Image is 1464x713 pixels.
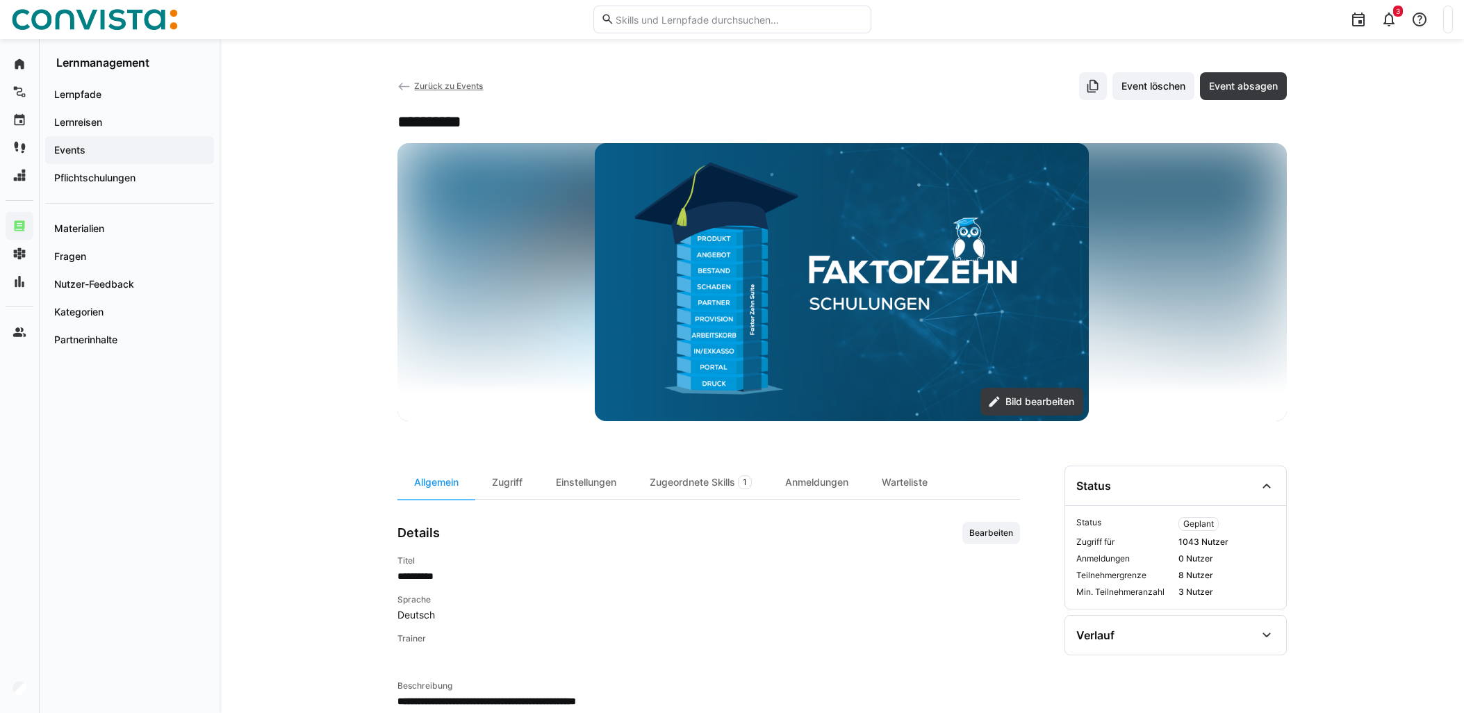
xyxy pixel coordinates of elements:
[1003,395,1076,409] span: Bild bearbeiten
[414,81,483,91] span: Zurück zu Events
[1178,587,1275,598] span: 3 Nutzer
[1076,479,1111,493] div: Status
[633,466,768,499] div: Zugeordnete Skills
[539,466,633,499] div: Einstellungen
[1076,628,1115,642] div: Verlauf
[1200,72,1287,100] button: Event absagen
[397,466,475,499] div: Allgemein
[614,13,863,26] input: Skills und Lernpfade durchsuchen…
[397,633,1020,644] h4: Trainer
[968,527,1014,539] span: Bearbeiten
[1112,72,1194,100] button: Event löschen
[1076,517,1173,531] span: Status
[1178,570,1275,581] span: 8 Nutzer
[1076,570,1173,581] span: Teilnehmergrenze
[980,388,1083,416] button: Bild bearbeiten
[962,522,1020,544] button: Bearbeiten
[768,466,865,499] div: Anmeldungen
[1396,7,1400,15] span: 3
[1207,79,1280,93] span: Event absagen
[397,680,1020,691] h4: Beschreibung
[1076,536,1173,548] span: Zugriff für
[743,477,747,488] span: 1
[1076,553,1173,564] span: Anmeldungen
[475,466,539,499] div: Zugriff
[1076,587,1173,598] span: Min. Teilnehmeranzahl
[397,525,440,541] h3: Details
[397,555,1020,566] h4: Titel
[1178,553,1275,564] span: 0 Nutzer
[1183,518,1214,530] span: Geplant
[397,81,484,91] a: Zurück zu Events
[397,594,1020,605] h4: Sprache
[1178,536,1275,548] span: 1043 Nutzer
[1119,79,1187,93] span: Event löschen
[865,466,944,499] div: Warteliste
[397,608,1020,622] span: Deutsch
